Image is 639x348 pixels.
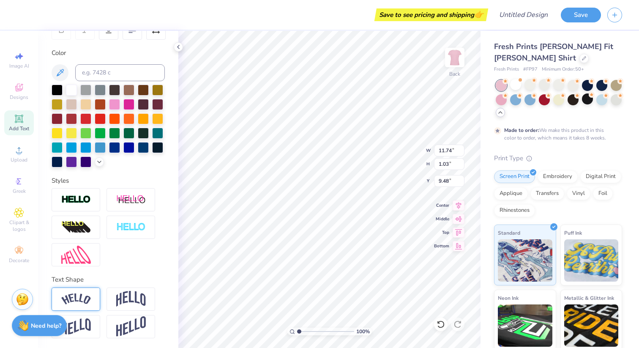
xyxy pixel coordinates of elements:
span: Upload [11,156,27,163]
span: Middle [434,216,449,222]
span: Greek [13,188,26,195]
span: Puff Ink [564,228,582,237]
span: Designs [10,94,28,101]
span: 100 % [356,328,370,335]
strong: Need help? [31,322,61,330]
img: Metallic & Glitter Ink [564,304,619,347]
strong: Made to order: [504,127,539,134]
div: Color [52,48,165,58]
div: Vinyl [567,187,590,200]
span: # FP97 [523,66,538,73]
img: Stroke [61,195,91,205]
div: Text Shape [52,275,165,285]
div: Embroidery [538,170,578,183]
img: Back [446,49,463,66]
img: Neon Ink [498,304,552,347]
img: Arc [61,293,91,305]
img: Flag [61,318,91,335]
button: Save [561,8,601,22]
img: Rise [116,316,146,337]
img: Shadow [116,195,146,205]
span: Top [434,230,449,236]
span: Decorate [9,257,29,264]
span: Center [434,203,449,208]
input: Untitled Design [492,6,554,23]
span: Minimum Order: 50 + [542,66,584,73]
div: Digital Print [580,170,621,183]
img: 3d Illusion [61,221,91,234]
div: Save to see pricing and shipping [377,8,486,21]
img: Arch [116,291,146,307]
span: Standard [498,228,520,237]
span: Fresh Prints [494,66,519,73]
span: 👉 [474,9,483,19]
div: Applique [494,187,528,200]
input: e.g. 7428 c [75,64,165,81]
div: Styles [52,176,165,186]
img: Puff Ink [564,239,619,282]
div: Rhinestones [494,204,535,217]
span: Bottom [434,243,449,249]
span: Image AI [9,63,29,69]
span: Fresh Prints [PERSON_NAME] Fit [PERSON_NAME] Shirt [494,41,613,63]
div: Foil [593,187,613,200]
span: Metallic & Glitter Ink [564,293,614,302]
div: Print Type [494,153,622,163]
div: We make this product in this color to order, which means it takes 8 weeks. [504,126,608,142]
img: Standard [498,239,552,282]
div: Back [449,70,460,78]
span: Add Text [9,125,29,132]
span: Clipart & logos [4,219,34,233]
img: Free Distort [61,246,91,264]
div: Screen Print [494,170,535,183]
span: Neon Ink [498,293,519,302]
img: Negative Space [116,222,146,232]
div: Transfers [530,187,564,200]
